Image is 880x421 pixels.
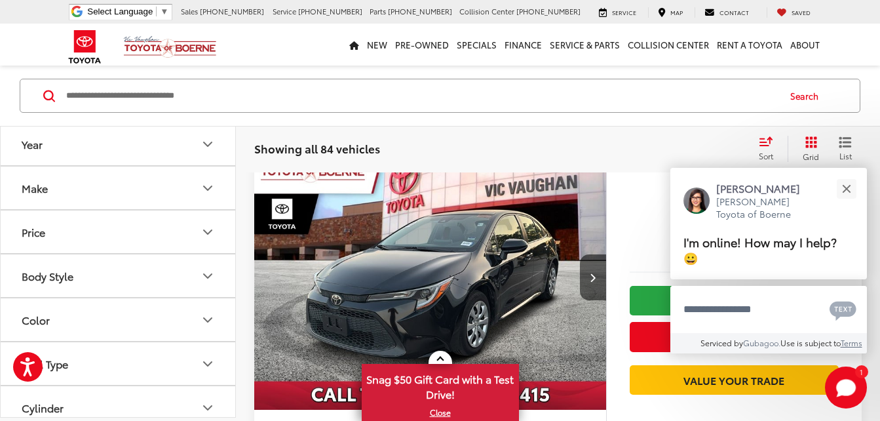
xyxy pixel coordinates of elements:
span: Collision Center [459,6,514,16]
div: Year [22,138,43,150]
button: Toggle Chat Window [825,367,867,409]
div: Cylinder [200,400,216,416]
span: Showing all 84 vehicles [254,140,380,156]
p: [PERSON_NAME] [716,181,813,195]
a: Select Language​ [87,7,168,16]
a: Gubagoo. [743,337,780,348]
svg: Text [830,300,856,321]
span: List [839,150,852,161]
button: List View [829,136,862,162]
span: Parts [370,6,386,16]
div: Price [200,224,216,240]
span: Snag $50 Gift Card with a Test Drive! [363,365,518,405]
span: Select Language [87,7,153,16]
button: Select sort value [752,136,788,162]
span: ▼ [160,7,168,16]
span: Service [612,8,636,16]
button: ColorColor [1,298,237,341]
span: Serviced by [700,337,743,348]
span: Sales [181,6,198,16]
button: Chat with SMS [826,294,860,324]
button: YearYear [1,123,237,165]
span: [PHONE_NUMBER] [200,6,264,16]
span: [PHONE_NUMBER] [516,6,581,16]
button: Next image [580,254,606,300]
div: Color [22,313,50,326]
div: Close[PERSON_NAME][PERSON_NAME] Toyota of BoerneI'm online! How may I help? 😀Type your messageCha... [670,168,867,353]
img: Vic Vaughan Toyota of Boerne [123,35,217,58]
span: 1 [860,369,863,374]
svg: Start Chat [825,367,867,409]
a: Service & Parts: Opens in a new tab [546,24,624,66]
span: [PHONE_NUMBER] [298,6,362,16]
div: Color [200,312,216,328]
a: Collision Center [624,24,713,66]
button: Body StyleBody Style [1,254,237,297]
div: Make [200,180,216,196]
button: Get Price Now [630,322,839,351]
a: Home [345,24,363,66]
a: My Saved Vehicles [767,7,820,18]
div: Price [22,226,45,238]
textarea: Type your message [670,286,867,333]
span: Map [670,8,683,16]
button: Grid View [788,136,829,162]
span: Sort [759,150,773,161]
button: PricePrice [1,210,237,253]
span: I'm online! How may I help? 😀 [683,233,837,266]
a: Finance [501,24,546,66]
button: Close [832,174,860,203]
div: Fuel Type [22,357,68,370]
a: New [363,24,391,66]
button: Fuel TypeFuel Type [1,342,237,385]
a: Rent a Toyota [713,24,786,66]
a: Check Availability [630,286,839,315]
span: Saved [792,8,811,16]
button: Search [778,79,837,112]
div: 2021 Toyota Corolla LE 0 [254,145,607,409]
div: Year [200,136,216,152]
a: Service [589,7,646,18]
a: 2021 Toyota Corolla LE2021 Toyota Corolla LE2021 Toyota Corolla LE2021 Toyota Corolla LE [254,145,607,409]
span: Grid [803,151,819,162]
a: About [786,24,824,66]
input: Search by Make, Model, or Keyword [65,80,778,111]
span: Service [273,6,296,16]
div: Make [22,182,48,194]
div: Fuel Type [200,356,216,372]
a: Specials [453,24,501,66]
a: Terms [841,337,862,348]
button: MakeMake [1,167,237,209]
span: [DATE] Price: [630,235,839,249]
img: 2021 Toyota Corolla LE [254,145,607,411]
span: $19,200 [630,196,839,229]
a: Value Your Trade [630,365,839,395]
a: Pre-Owned [391,24,453,66]
span: Use is subject to [780,337,841,348]
div: Body Style [22,270,73,282]
div: Body Style [200,268,216,284]
a: Map [648,7,693,18]
p: [PERSON_NAME] Toyota of Boerne [716,195,813,221]
span: [PHONE_NUMBER] [388,6,452,16]
span: Contact [719,8,749,16]
img: Toyota [60,26,109,68]
span: ​ [156,7,157,16]
a: Contact [695,7,759,18]
div: Cylinder [22,401,64,414]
